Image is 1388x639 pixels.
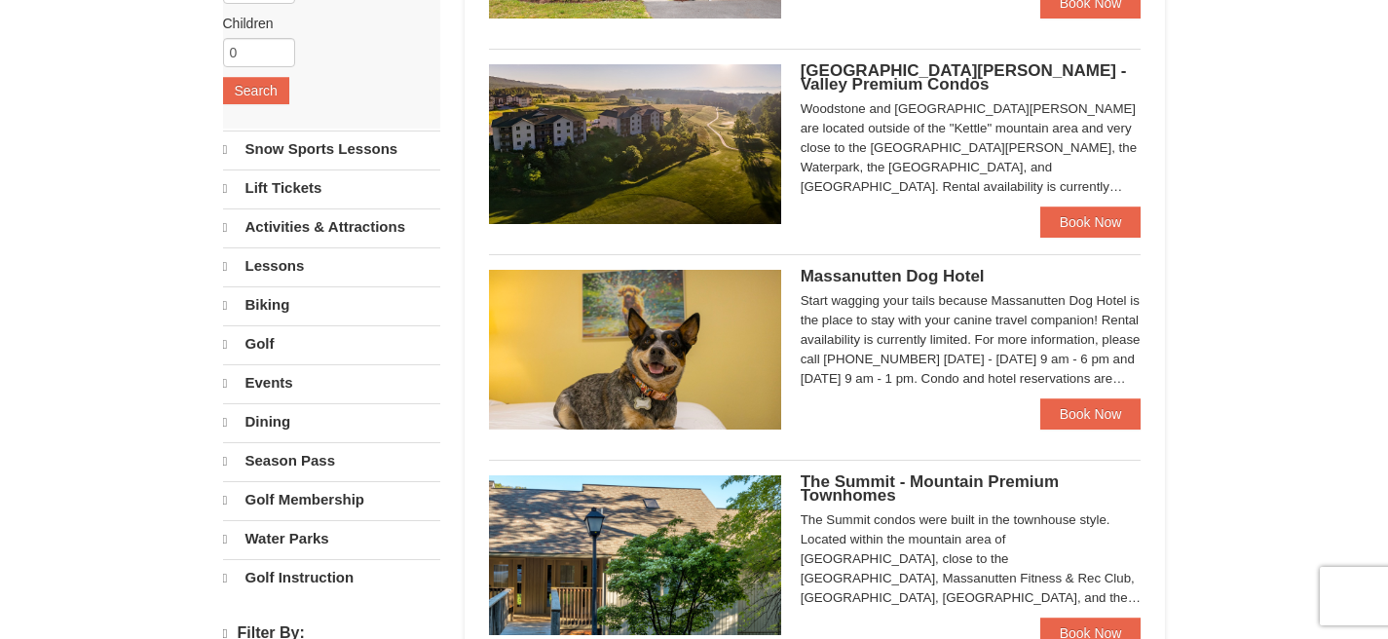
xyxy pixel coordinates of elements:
[801,472,1059,505] span: The Summit - Mountain Premium Townhomes
[223,520,440,557] a: Water Parks
[223,131,440,168] a: Snow Sports Lessons
[1040,207,1142,238] a: Book Now
[223,325,440,362] a: Golf
[223,77,289,104] button: Search
[801,510,1142,608] div: The Summit condos were built in the townhouse style. Located within the mountain area of [GEOGRAP...
[223,442,440,479] a: Season Pass
[801,291,1142,389] div: Start wagging your tails because Massanutten Dog Hotel is the place to stay with your canine trav...
[801,99,1142,197] div: Woodstone and [GEOGRAPHIC_DATA][PERSON_NAME] are located outside of the "Kettle" mountain area an...
[223,559,440,596] a: Golf Instruction
[1040,398,1142,430] a: Book Now
[223,364,440,401] a: Events
[223,286,440,323] a: Biking
[489,64,781,224] img: 19219041-4-ec11c166.jpg
[223,14,426,33] label: Children
[223,208,440,245] a: Activities & Attractions
[223,403,440,440] a: Dining
[489,270,781,430] img: 27428181-5-81c892a3.jpg
[801,267,985,285] span: Massanutten Dog Hotel
[223,169,440,207] a: Lift Tickets
[489,475,781,635] img: 19219034-1-0eee7e00.jpg
[223,247,440,284] a: Lessons
[223,481,440,518] a: Golf Membership
[801,61,1127,94] span: [GEOGRAPHIC_DATA][PERSON_NAME] - Valley Premium Condos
